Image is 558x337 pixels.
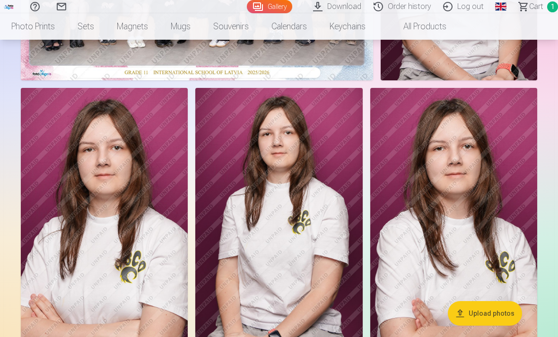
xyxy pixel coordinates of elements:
[377,13,458,40] a: All products
[105,13,159,40] a: Magnets
[260,13,318,40] a: Calendars
[66,13,105,40] a: Sets
[159,13,202,40] a: Mugs
[202,13,260,40] a: Souvenirs
[448,301,522,326] button: Upload photos
[4,4,14,9] img: /fa1
[318,13,377,40] a: Keychains
[547,1,558,12] span: 1
[529,1,543,12] span: Сart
